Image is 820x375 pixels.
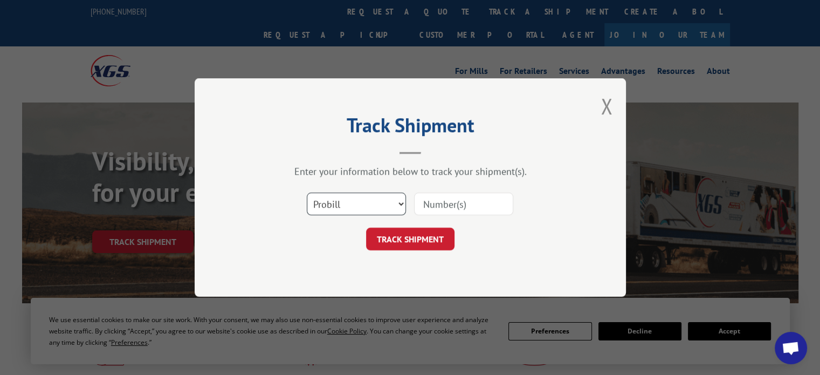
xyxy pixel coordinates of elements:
[775,332,807,364] div: Open chat
[601,92,612,120] button: Close modal
[366,228,454,250] button: TRACK SHIPMENT
[249,165,572,178] div: Enter your information below to track your shipment(s).
[249,118,572,138] h2: Track Shipment
[414,193,513,215] input: Number(s)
